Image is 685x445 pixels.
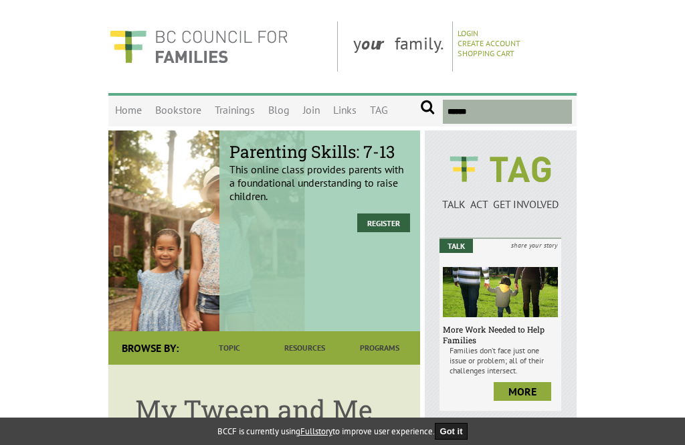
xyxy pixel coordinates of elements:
a: Programs [342,331,417,365]
a: Topic [192,331,267,365]
a: TAG [363,95,395,126]
a: Create Account [458,38,520,48]
img: BC Council for FAMILIES [108,21,289,72]
p: TALK ACT GET INVOLVED [439,197,561,211]
a: TALK ACT GET INVOLVED [439,184,561,211]
div: y family. [342,21,453,72]
span: Parenting Skills: 7-13 [229,141,410,163]
i: share your story [507,239,561,252]
a: Login [458,28,478,38]
a: Blog [262,95,296,126]
strong: our [361,32,395,54]
a: Bookstore [149,95,208,126]
a: Home [108,95,149,126]
em: Talk [439,239,473,253]
a: Join [296,95,326,126]
a: Shopping Cart [458,48,514,58]
div: Browse By: [108,331,192,365]
a: Register [357,213,410,232]
p: Families don’t face just one issue or problem; all of their challenges intersect. [443,345,558,375]
h1: My Tween and Me [135,391,393,427]
p: This online class provides parents with a foundational understanding to raise children. [229,151,410,203]
button: Got it [435,423,468,440]
h6: More Work Needed to Help Families [443,324,558,345]
a: Links [326,95,363,126]
a: more [494,382,551,401]
a: Trainings [208,95,262,126]
a: Resources [267,331,342,365]
input: Submit [420,100,435,124]
a: Fullstory [300,426,332,437]
img: BCCF's TAG Logo [440,144,561,195]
